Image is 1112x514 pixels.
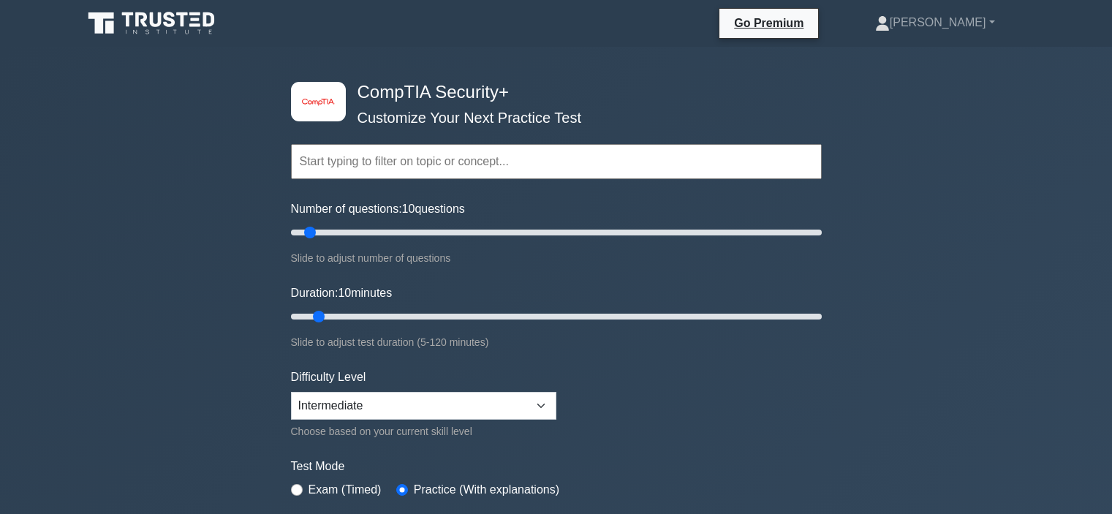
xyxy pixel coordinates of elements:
[291,284,393,302] label: Duration: minutes
[309,481,382,499] label: Exam (Timed)
[291,249,822,267] div: Slide to adjust number of questions
[291,144,822,179] input: Start typing to filter on topic or concept...
[291,458,822,475] label: Test Mode
[291,333,822,351] div: Slide to adjust test duration (5-120 minutes)
[291,200,465,218] label: Number of questions: questions
[840,8,1030,37] a: [PERSON_NAME]
[291,369,366,386] label: Difficulty Level
[352,82,750,103] h4: CompTIA Security+
[402,203,415,215] span: 10
[414,481,559,499] label: Practice (With explanations)
[338,287,351,299] span: 10
[725,14,812,32] a: Go Premium
[291,423,556,440] div: Choose based on your current skill level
